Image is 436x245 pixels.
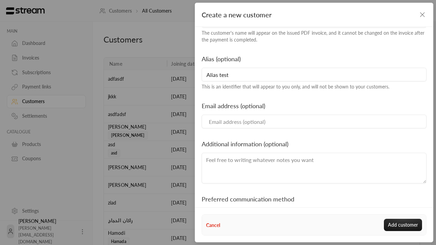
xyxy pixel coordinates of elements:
[384,219,422,231] button: Add customer
[202,10,271,20] span: Create a new customer
[206,222,220,229] button: Cancel
[202,139,289,149] label: Additional information (optional)
[202,83,426,90] div: This is an identifier that will appear to you only, and will not be shown to your customers.
[202,30,426,43] div: The customer's name will appear on the issued PDF invoice, and it cannot be changed on the invoic...
[202,68,426,81] input: Alias (optional)
[202,101,265,111] label: Email address (optional)
[202,194,294,204] label: Preferred communication method
[202,115,426,128] input: Email address (optional)
[202,54,241,64] label: Alias (optional)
